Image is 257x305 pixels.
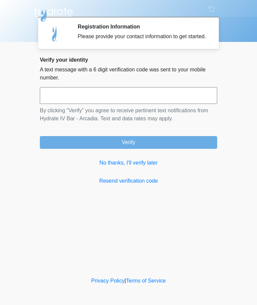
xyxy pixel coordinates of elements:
a: Resend verification code [40,177,217,185]
a: No thanks, I'll verify later [40,159,217,167]
div: Please provide your contact information to get started. [78,33,207,41]
a: Terms of Service [126,278,166,284]
img: Agent Avatar [45,23,65,44]
img: Hydrate IV Bar - Arcadia Logo [33,5,74,22]
p: A text message with a 6 digit verification code was sent to your mobile number. [40,66,217,82]
button: Verify [40,136,217,149]
p: By clicking "Verify" you agree to receive pertinent text notifications from Hydrate IV Bar - Arca... [40,107,217,123]
a: Privacy Policy [91,278,125,284]
a: | [124,278,126,284]
h2: Verify your identity [40,57,217,63]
